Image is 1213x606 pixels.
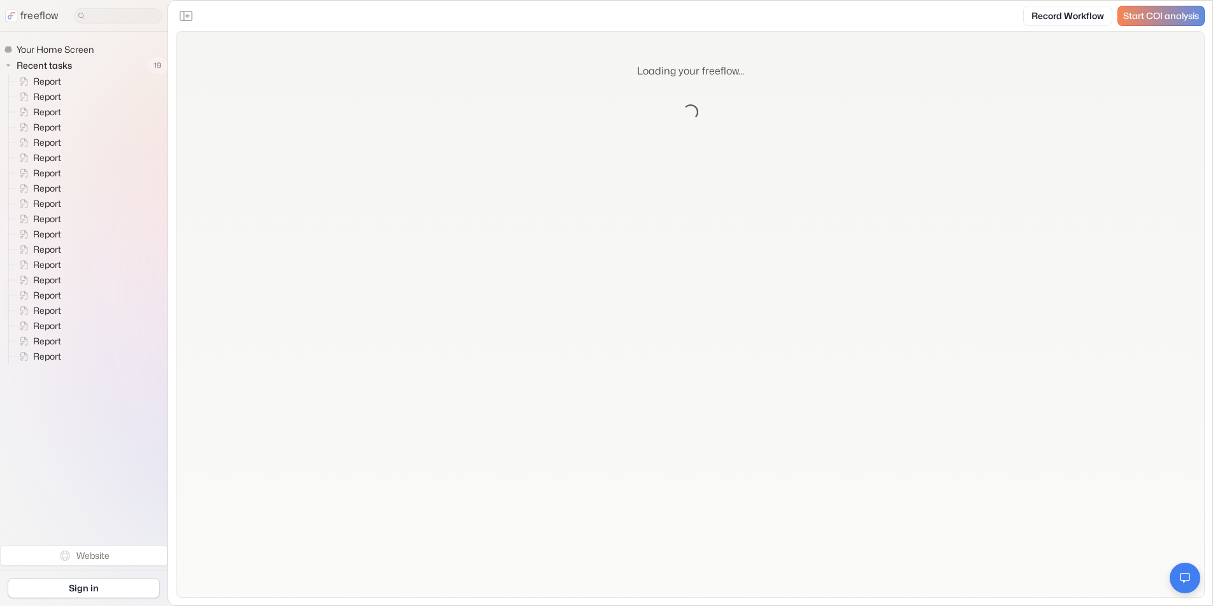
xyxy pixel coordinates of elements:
span: Report [31,304,65,317]
span: Report [31,213,65,225]
a: Report [9,288,66,303]
span: Report [31,243,65,256]
a: Report [9,120,66,135]
p: freeflow [20,8,59,24]
button: Close the sidebar [176,6,196,26]
span: Your Home Screen [14,43,97,56]
button: Recent tasks [4,58,77,73]
a: Report [9,318,66,334]
span: Report [31,350,65,363]
a: Report [9,303,66,318]
a: Report [9,196,66,211]
span: Report [31,320,65,332]
span: Report [31,289,65,302]
span: Report [31,197,65,210]
a: Report [9,181,66,196]
a: Report [9,104,66,120]
a: Sign in [8,578,160,598]
a: Report [9,334,66,349]
span: Report [31,136,65,149]
span: Report [31,121,65,134]
a: Report [9,74,66,89]
span: Report [31,90,65,103]
span: Report [31,274,65,286]
span: Report [31,335,65,348]
p: Loading your freeflow... [637,64,744,79]
a: Report [9,89,66,104]
a: Report [9,166,66,181]
span: Report [31,106,65,118]
a: Record Workflow [1023,6,1112,26]
a: Report [9,227,66,242]
span: Report [31,75,65,88]
span: Start COI analysis [1123,11,1199,22]
span: Report [31,182,65,195]
span: Report [31,167,65,180]
a: Your Home Screen [4,42,99,57]
a: Report [9,211,66,227]
button: Open chat [1170,563,1200,593]
span: Report [31,228,65,241]
a: Report [9,150,66,166]
a: freeflow [5,8,59,24]
a: Start COI analysis [1117,6,1205,26]
span: 19 [147,57,168,74]
a: Report [9,272,66,288]
span: Report [31,258,65,271]
span: Report [31,151,65,164]
a: Report [9,257,66,272]
span: Recent tasks [14,59,76,72]
a: Report [9,349,66,364]
a: Report [9,242,66,257]
a: Report [9,135,66,150]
